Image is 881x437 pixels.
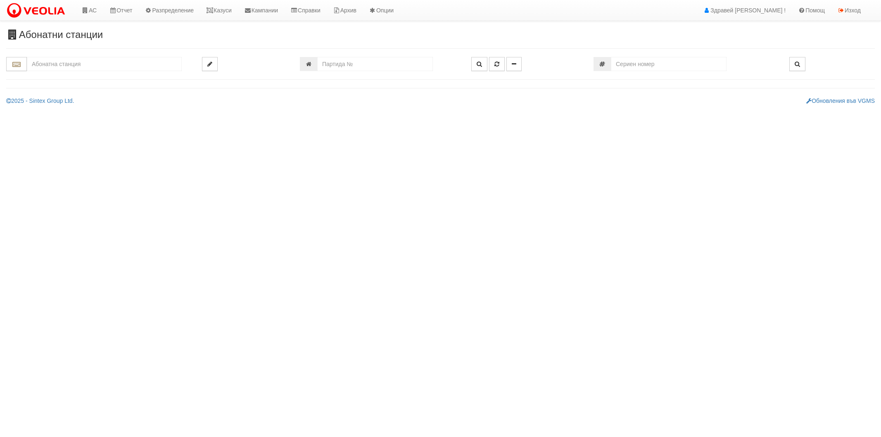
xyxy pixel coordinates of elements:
h3: Абонатни станции [6,29,875,40]
a: Обновления във VGMS [806,97,875,104]
input: Партида № [317,57,433,71]
a: 2025 - Sintex Group Ltd. [6,97,74,104]
input: Абонатна станция [27,57,182,71]
img: VeoliaLogo.png [6,2,69,19]
input: Сериен номер [611,57,727,71]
